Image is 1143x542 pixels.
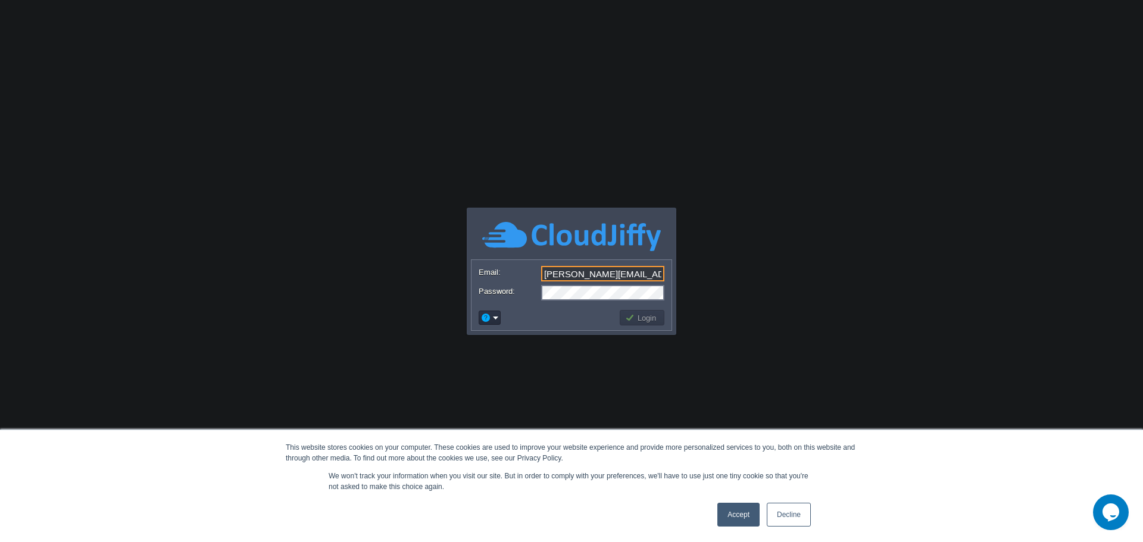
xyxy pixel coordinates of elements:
[625,312,660,323] button: Login
[482,220,661,253] img: CloudJiffy
[329,471,814,492] p: We won't track your information when you visit our site. But in order to comply with your prefere...
[286,442,857,463] div: This website stores cookies on your computer. These cookies are used to improve your website expe...
[717,503,760,527] a: Accept
[767,503,811,527] a: Decline
[479,266,540,278] label: Email:
[479,285,540,297] label: Password:
[1093,494,1131,530] iframe: chat widget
